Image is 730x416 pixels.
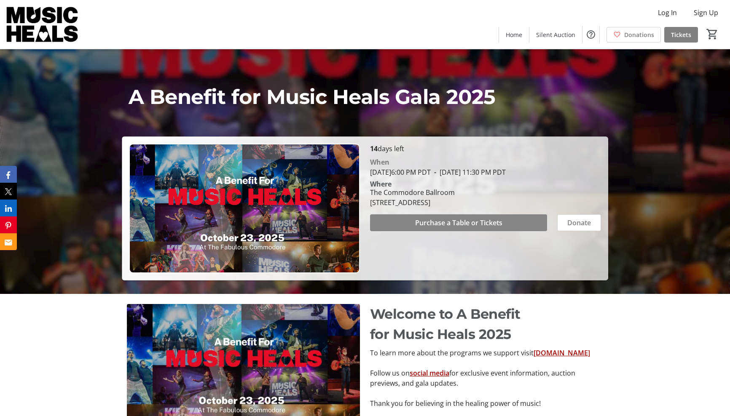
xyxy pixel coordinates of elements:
span: Home [506,30,522,39]
span: Tickets [671,30,691,39]
span: 14 [370,144,378,153]
div: Where [370,181,392,187]
p: days left [370,144,601,154]
span: Purchase a Table or Tickets [415,218,502,228]
button: Cart [705,27,720,42]
a: Home [499,27,529,43]
a: social media [410,368,449,378]
a: [DOMAIN_NAME] [534,348,590,357]
a: Silent Auction [529,27,582,43]
button: Sign Up [687,6,725,19]
span: Sign Up [694,8,718,18]
span: [DATE] 6:00 PM PDT [370,168,431,177]
span: Silent Auction [536,30,575,39]
img: Music Heals Charitable Foundation's Logo [5,3,80,45]
div: When [370,157,389,167]
p: Welcome to A Benefit [370,304,603,324]
a: Tickets [664,27,698,43]
span: A Benefit for Music Heals Gala 2025 [129,85,496,109]
div: The Commodore Ballroom [370,187,455,197]
span: - [431,168,440,177]
button: Purchase a Table or Tickets [370,214,547,231]
div: [STREET_ADDRESS] [370,197,455,208]
p: To learn more about the programs we support visit [370,348,603,358]
button: Log In [651,6,684,19]
button: Donate [557,214,601,231]
a: Donations [607,27,661,43]
button: Help [582,26,599,43]
span: [DATE] 11:30 PM PDT [431,168,506,177]
p: for Music Heals 2025 [370,324,603,344]
img: Campaign CTA Media Photo [129,144,360,273]
p: Thank you for believing in the healing power of music! [370,398,603,408]
span: Donations [624,30,654,39]
span: Log In [658,8,677,18]
p: Follow us on for exclusive event information, auction previews, and gala updates. [370,368,603,388]
span: Donate [567,218,591,228]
